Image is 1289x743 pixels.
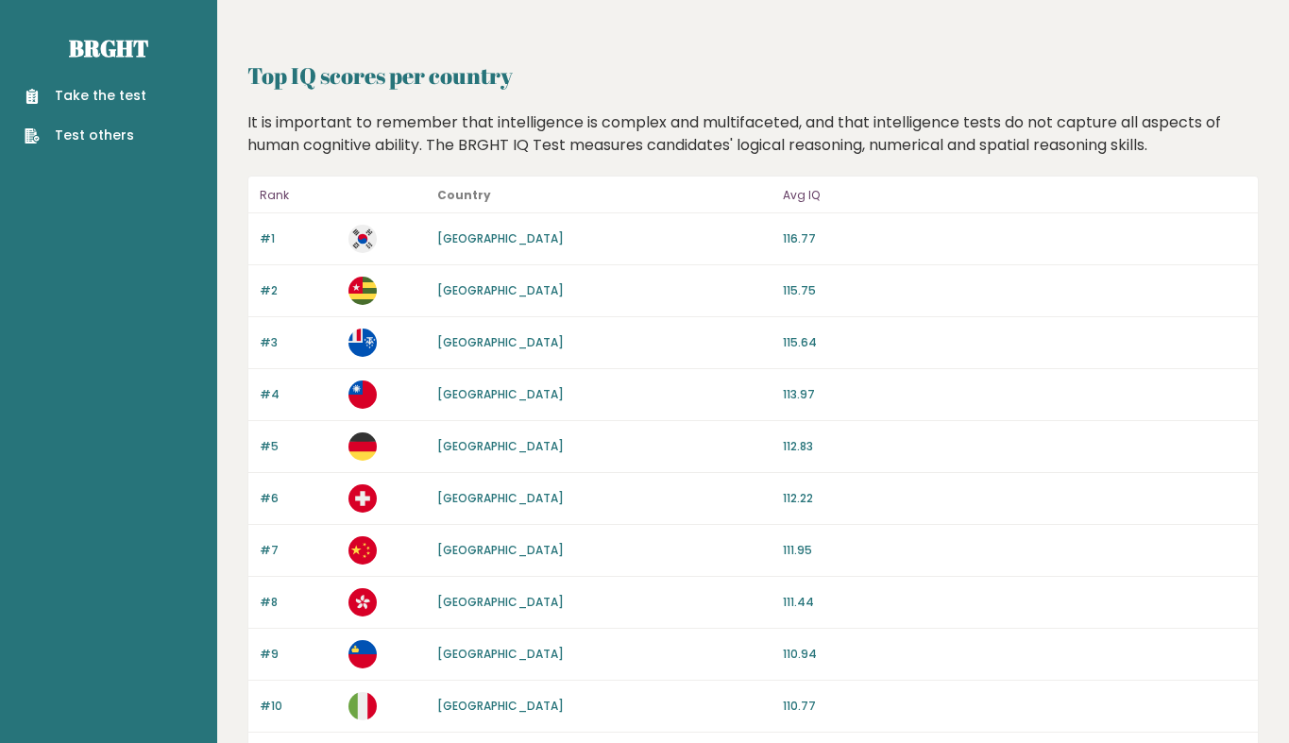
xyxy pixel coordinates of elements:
p: 112.22 [783,490,1247,507]
a: [GEOGRAPHIC_DATA] [437,542,564,558]
p: #1 [260,230,337,247]
a: Take the test [25,86,146,106]
a: Brght [69,33,148,63]
p: 111.44 [783,594,1247,611]
img: li.svg [348,640,377,668]
a: [GEOGRAPHIC_DATA] [437,490,564,506]
h2: Top IQ scores per country [247,59,1259,93]
a: [GEOGRAPHIC_DATA] [437,438,564,454]
b: Country [437,187,491,203]
p: #9 [260,646,337,663]
p: 115.64 [783,334,1247,351]
a: [GEOGRAPHIC_DATA] [437,594,564,610]
p: 116.77 [783,230,1247,247]
img: hk.svg [348,588,377,616]
p: 110.94 [783,646,1247,663]
img: it.svg [348,692,377,720]
a: [GEOGRAPHIC_DATA] [437,698,564,714]
a: [GEOGRAPHIC_DATA] [437,282,564,298]
p: 113.97 [783,386,1247,403]
a: [GEOGRAPHIC_DATA] [437,646,564,662]
p: 115.75 [783,282,1247,299]
p: #4 [260,386,337,403]
img: kr.svg [348,225,377,253]
p: #2 [260,282,337,299]
img: de.svg [348,432,377,461]
p: 110.77 [783,698,1247,715]
a: [GEOGRAPHIC_DATA] [437,386,564,402]
p: 111.95 [783,542,1247,559]
p: #5 [260,438,337,455]
img: ch.svg [348,484,377,513]
a: [GEOGRAPHIC_DATA] [437,230,564,246]
p: #10 [260,698,337,715]
img: tw.svg [348,380,377,409]
p: #8 [260,594,337,611]
img: tg.svg [348,277,377,305]
div: It is important to remember that intelligence is complex and multifaceted, and that intelligence ... [241,111,1266,157]
p: Rank [260,184,337,207]
p: Avg IQ [783,184,1247,207]
img: cn.svg [348,536,377,565]
a: Test others [25,126,146,145]
p: 112.83 [783,438,1247,455]
a: [GEOGRAPHIC_DATA] [437,334,564,350]
p: #7 [260,542,337,559]
p: #6 [260,490,337,507]
p: #3 [260,334,337,351]
img: tf.svg [348,329,377,357]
